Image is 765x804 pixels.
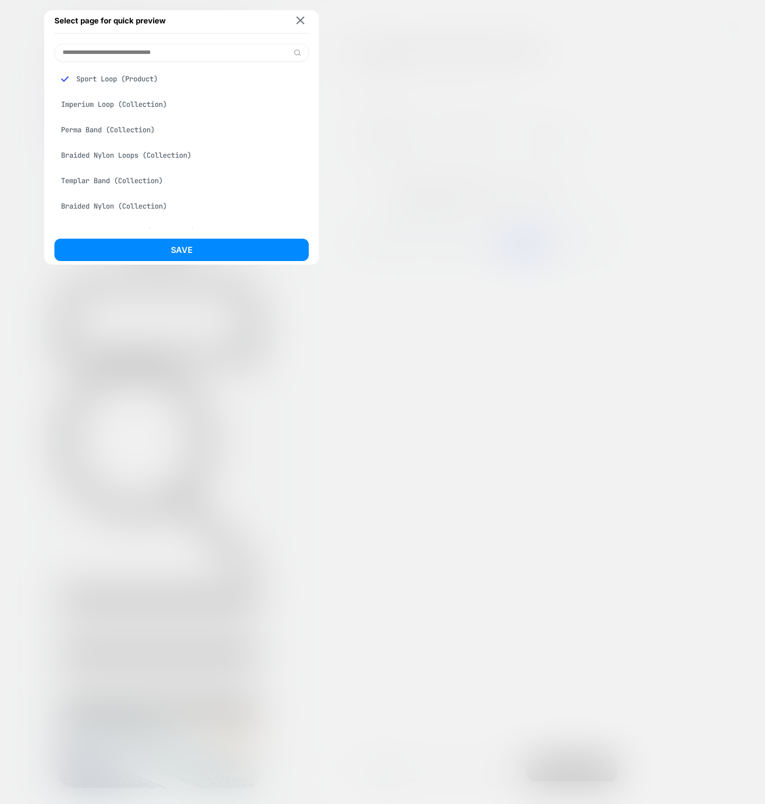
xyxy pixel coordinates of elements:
div: Perma Band (Collection) [54,120,309,139]
img: blue checkmark [61,75,69,83]
div: Messenger Dummy Widget [161,714,191,745]
div: Sport Loop (Product) [54,69,309,89]
button: Save [54,239,309,261]
div: Perma Matte Exchange (Collection) [54,222,309,241]
div: Templar Band (Collection) [54,171,309,190]
img: close [297,17,305,24]
img: edit [293,49,301,56]
a: Smart Watch Bands [72,65,144,75]
div: Imperium Loop (Collection) [54,95,309,114]
div: Braided Nylon Loops (Collection) [54,146,309,165]
div: Braided Nylon (Collection) [54,196,309,216]
a: Not Restocking [146,65,200,75]
span: Select page for quick preview [54,16,166,25]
